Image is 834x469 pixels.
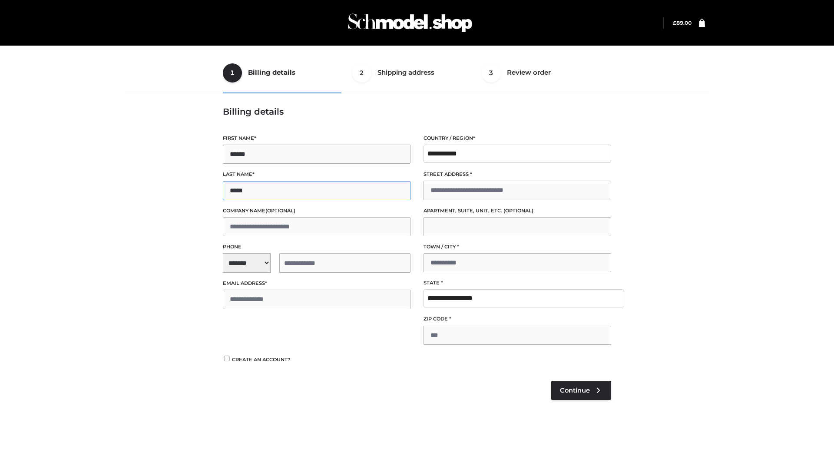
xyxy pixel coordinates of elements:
label: Last name [223,170,410,178]
label: Country / Region [424,134,611,142]
h3: Billing details [223,106,611,117]
label: State [424,279,611,287]
label: Email address [223,279,410,287]
label: ZIP Code [424,315,611,323]
label: First name [223,134,410,142]
input: Create an account? [223,356,231,361]
a: £89.00 [673,20,692,26]
span: (optional) [265,208,295,214]
label: Street address [424,170,611,178]
span: Create an account? [232,357,291,363]
label: Phone [223,243,410,251]
span: Continue [560,386,590,394]
label: Apartment, suite, unit, etc. [424,207,611,215]
bdi: 89.00 [673,20,692,26]
span: £ [673,20,676,26]
span: (optional) [503,208,533,214]
label: Company name [223,207,410,215]
label: Town / City [424,243,611,251]
a: Continue [551,381,611,400]
img: Schmodel Admin 964 [345,6,475,40]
